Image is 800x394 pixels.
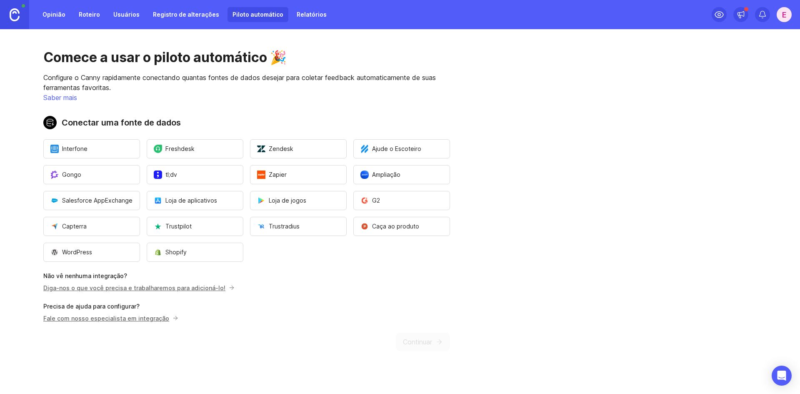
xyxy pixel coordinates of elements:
[353,191,450,210] button: Abra um modal para iniciar o fluxo de instalação do G2.
[165,223,192,230] font: Trustpilot
[147,243,243,262] button: Abra um modal para iniciar o fluxo de instalação do Shopify.
[74,7,105,22] a: Roteiro
[353,217,450,236] button: Abra um modal para iniciar o fluxo de instalação do Product Hunt.
[62,171,81,178] font: Gongo
[372,223,419,230] font: Caça ao produto
[10,8,20,21] img: Canny Home
[62,248,92,256] font: WordPress
[250,191,347,210] button: Abra um modal para iniciar o fluxo de instalação da Play Store.
[165,145,195,152] font: Freshdesk
[269,197,306,204] font: Loja de jogos
[43,191,140,210] button: Abra um modal para iniciar o fluxo de instalação do Salesforce AppExchange.
[372,145,421,152] font: Ajude o Escoteiro
[269,171,287,178] font: Zapier
[62,118,181,128] font: Conectar uma fonte de dados
[782,10,787,19] font: E
[62,197,132,204] font: Salesforce AppExchange
[113,11,140,18] font: Usuários
[165,197,217,204] font: Loja de aplicativos
[79,11,100,18] font: Roteiro
[108,7,145,22] a: Usuários
[147,217,243,236] button: Abra um modal para iniciar o fluxo de instalação do Trustpilot.
[43,284,225,291] font: Diga-nos o que você precisa e trabalharemos para adicioná-lo!
[43,272,127,279] font: Não vê nenhuma integração?
[37,7,70,22] a: Opinião
[227,7,288,22] a: Piloto automático
[43,73,436,92] font: Configure o Canny rapidamente conectando quantas fontes de dados desejar para coletar feedback au...
[42,11,65,18] font: Opinião
[353,139,450,158] button: Abra um modal para iniciar o fluxo de instalação do Help Scout.
[165,248,187,256] font: Shopify
[43,243,140,262] button: Abra um modal para iniciar o fluxo de instalação do Wordpress.
[269,223,300,230] font: Trustradius
[297,11,327,18] font: Relatórios
[147,191,243,210] button: Abra um modal para iniciar o fluxo de instalação da App Store.
[148,7,224,22] a: Registro de alterações
[43,139,140,158] button: Abra um modal para iniciar o fluxo de instalação do Intercom.
[147,139,243,158] button: Abra um modal para iniciar o fluxo de instalação do Freshdesk.
[43,217,140,236] button: Abra um modal para iniciar o fluxo de instalação do Capterra.
[269,145,293,152] font: Zendesk
[777,7,792,22] button: E
[372,197,380,204] font: G2
[43,284,232,291] a: Diga-nos o que você precisa e trabalharemos para adicioná-lo!
[43,314,179,323] button: Fale com nosso especialista em integração
[250,139,347,158] button: Abra um modal para iniciar o fluxo de instalação do Zendesk.
[43,315,169,322] font: Fale com nosso especialista em integração
[292,7,332,22] a: Relatórios
[250,217,347,236] button: Abra um modal para iniciar o fluxo de instalação do Trustradius.
[772,366,792,386] div: Abra o Intercom Messenger
[43,303,140,310] font: Precisa de ajuda para configurar?
[62,145,87,152] font: Interfone
[353,165,450,184] button: Abra um modal para iniciar o fluxo de instalação do Zoom.
[43,165,140,184] button: Abra um modal para iniciar o fluxo de instalação do Gong.
[43,93,77,102] a: Saber mais
[62,223,87,230] font: Capterra
[43,49,287,65] font: Comece a usar o piloto automático 🎉
[165,171,177,178] font: tl;dv
[147,165,243,184] button: Abra um modal para iniciar o fluxo de instalação do tl;dv.
[153,11,219,18] font: Registro de alterações
[232,11,283,18] font: Piloto automático
[372,171,400,178] font: Ampliação
[250,165,347,184] button: Abra um modal para iniciar o fluxo de instalação do Zapier.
